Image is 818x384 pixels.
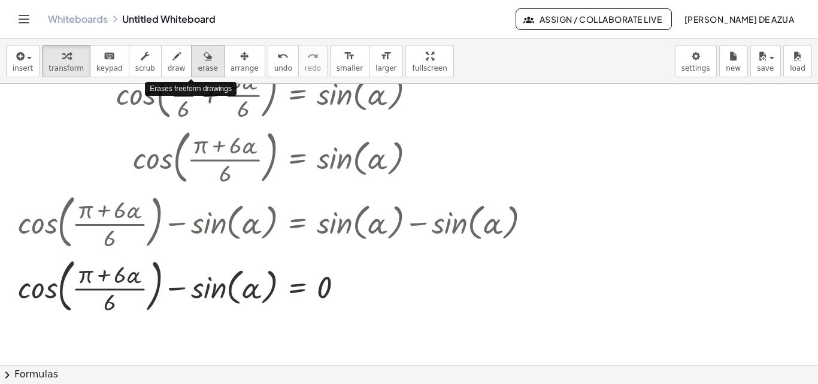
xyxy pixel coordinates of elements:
[674,8,804,30] button: [PERSON_NAME] De Azua
[129,45,162,77] button: scrub
[231,64,259,72] span: arrange
[191,45,224,77] button: erase
[277,49,289,64] i: undo
[305,64,321,72] span: redo
[13,64,33,72] span: insert
[516,8,672,30] button: Assign / Collaborate Live
[90,45,129,77] button: keyboardkeypad
[49,64,84,72] span: transform
[135,64,155,72] span: scrub
[344,49,355,64] i: format_size
[369,45,403,77] button: format_sizelarger
[783,45,812,77] button: load
[790,64,805,72] span: load
[412,64,447,72] span: fullscreen
[405,45,453,77] button: fullscreen
[161,45,192,77] button: draw
[675,45,717,77] button: settings
[6,45,40,77] button: insert
[268,45,299,77] button: undoundo
[681,64,710,72] span: settings
[380,49,392,64] i: format_size
[145,82,237,96] div: Erases freeform drawings
[307,49,319,64] i: redo
[198,64,217,72] span: erase
[719,45,748,77] button: new
[298,45,328,77] button: redoredo
[14,10,34,29] button: Toggle navigation
[168,64,186,72] span: draw
[757,64,774,72] span: save
[375,64,396,72] span: larger
[224,45,265,77] button: arrange
[337,64,363,72] span: smaller
[42,45,90,77] button: transform
[684,14,794,25] span: [PERSON_NAME] De Azua
[330,45,369,77] button: format_sizesmaller
[96,64,123,72] span: keypad
[274,64,292,72] span: undo
[750,45,781,77] button: save
[526,14,662,25] span: Assign / Collaborate Live
[48,13,108,25] a: Whiteboards
[726,64,741,72] span: new
[104,49,115,64] i: keyboard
